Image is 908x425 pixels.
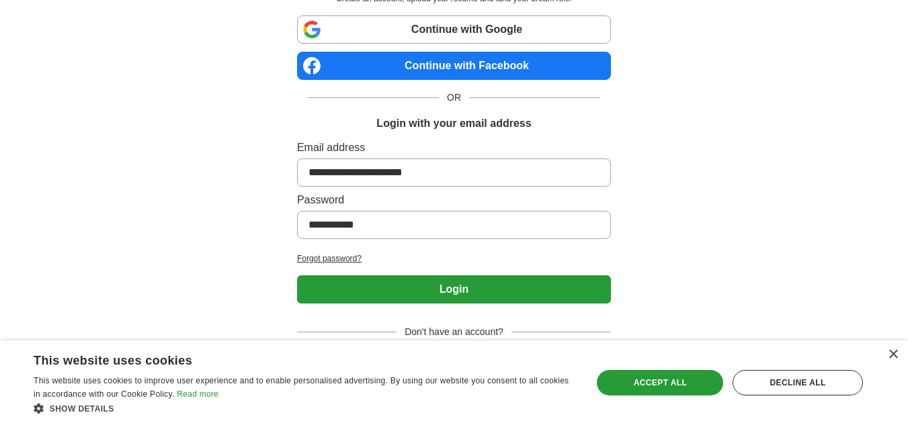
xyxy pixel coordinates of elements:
button: Login [297,275,611,303]
span: Show details [50,404,114,414]
div: This website uses cookies [34,348,542,369]
label: Email address [297,140,611,156]
label: Password [297,192,611,208]
span: This website uses cookies to improve user experience and to enable personalised advertising. By u... [34,376,569,399]
span: OR [439,91,469,105]
div: Accept all [597,370,723,395]
a: Forgot password? [297,252,611,265]
div: Decline all [733,370,863,395]
a: Continue with Google [297,15,611,44]
h1: Login with your email address [376,115,531,132]
a: Read more, opens a new window [177,389,218,399]
span: Don't have an account? [397,325,511,339]
div: Close [888,350,898,360]
div: Show details [34,402,576,415]
a: Continue with Facebook [297,52,611,80]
